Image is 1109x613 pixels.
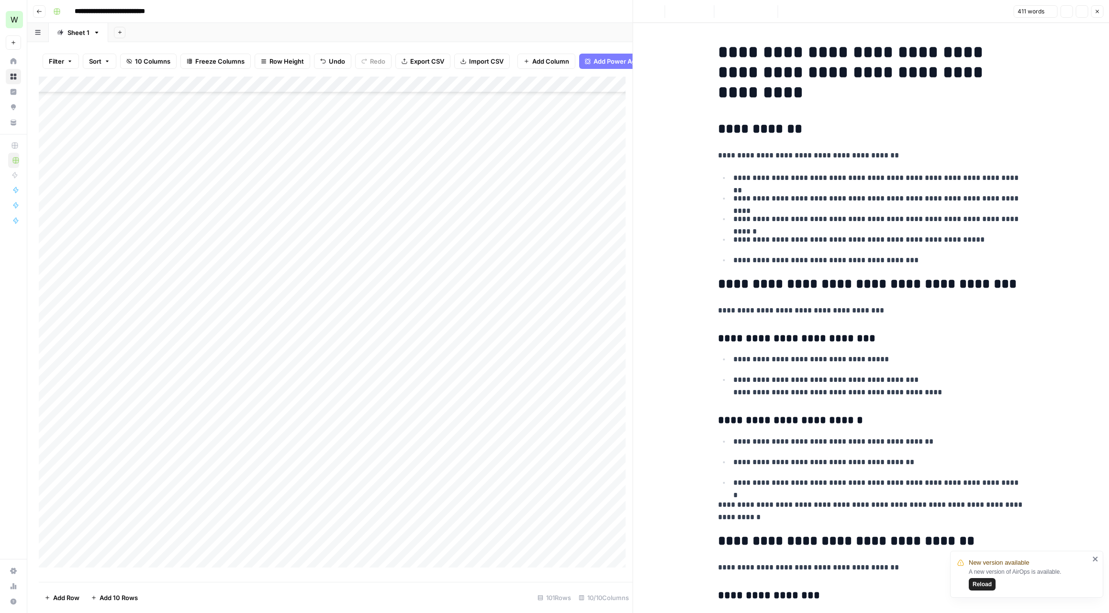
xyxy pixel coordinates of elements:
button: Workspace: Workspace1 [6,8,21,32]
span: Add Row [53,593,79,602]
button: Export CSV [395,54,450,69]
a: Settings [6,563,21,579]
button: Sort [83,54,116,69]
span: Export CSV [410,56,444,66]
div: 10/10 Columns [575,590,633,605]
button: 411 words [1013,5,1057,18]
button: Freeze Columns [180,54,251,69]
button: Reload [969,578,996,591]
span: Sort [89,56,101,66]
button: Redo [355,54,392,69]
button: close [1092,555,1099,563]
a: Home [6,54,21,69]
button: Add Column [517,54,575,69]
a: Insights [6,84,21,100]
button: Add Row [39,590,85,605]
span: Reload [973,580,992,589]
span: W [11,14,18,25]
span: Redo [370,56,385,66]
span: Filter [49,56,64,66]
span: Add 10 Rows [100,593,138,602]
span: Freeze Columns [195,56,245,66]
span: Add Power Agent [594,56,646,66]
div: A new version of AirOps is available. [969,568,1089,591]
button: Help + Support [6,594,21,609]
span: Add Column [532,56,569,66]
span: 411 words [1018,7,1044,16]
button: 10 Columns [120,54,177,69]
a: Browse [6,69,21,84]
span: Undo [329,56,345,66]
button: Add 10 Rows [85,590,144,605]
button: Undo [314,54,351,69]
a: Sheet 1 [49,23,108,42]
a: Your Data [6,115,21,130]
span: Import CSV [469,56,504,66]
a: Opportunities [6,100,21,115]
a: Usage [6,579,21,594]
button: Import CSV [454,54,510,69]
button: Add Power Agent [579,54,651,69]
span: 10 Columns [135,56,170,66]
span: Row Height [269,56,304,66]
div: Sheet 1 [67,28,90,37]
button: Filter [43,54,79,69]
span: New version available [969,558,1029,568]
button: Row Height [255,54,310,69]
div: 101 Rows [534,590,575,605]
